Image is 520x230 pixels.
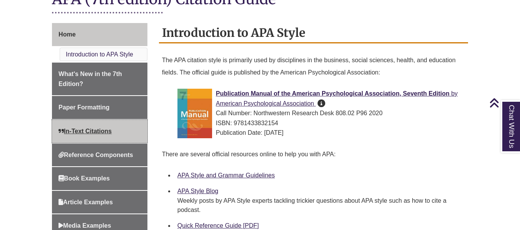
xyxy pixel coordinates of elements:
[489,98,518,108] a: Back to Top
[66,51,133,58] a: Introduction to APA Style
[177,118,462,128] div: ISBN: 9781433832154
[177,196,462,215] div: Weekly posts by APA Style experts tackling trickier questions about APA style such as how to cite...
[162,51,465,82] p: The APA citation style is primarily used by disciplines in the business, social sciences, health,...
[59,71,122,87] span: What's New in the 7th Edition?
[159,23,468,43] h2: Introduction to APA Style
[59,199,113,205] span: Article Examples
[52,23,147,46] a: Home
[52,96,147,119] a: Paper Formatting
[177,222,259,229] a: Quick Reference Guide [PDF]
[177,108,462,118] div: Call Number: Northwestern Research Desk 808.02 P96 2020
[52,63,147,95] a: What's New in the 7th Edition?
[52,120,147,143] a: In-Text Citations
[177,128,462,138] div: Publication Date: [DATE]
[216,90,458,107] a: Publication Manual of the American Psychological Association, Seventh Edition by American Psychol...
[59,104,109,111] span: Paper Formatting
[59,152,133,158] span: Reference Components
[177,172,275,179] a: APA Style and Grammar Guidelines
[451,90,458,97] span: by
[216,90,450,97] span: Publication Manual of the American Psychological Association, Seventh Edition
[52,144,147,167] a: Reference Components
[59,175,110,182] span: Book Examples
[59,31,75,38] span: Home
[59,222,111,229] span: Media Examples
[216,100,314,107] span: American Psychological Association
[52,167,147,190] a: Book Examples
[59,128,112,134] span: In-Text Citations
[52,191,147,214] a: Article Examples
[177,188,218,194] a: APA Style Blog
[162,145,465,164] p: There are several official resources online to help you with APA:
